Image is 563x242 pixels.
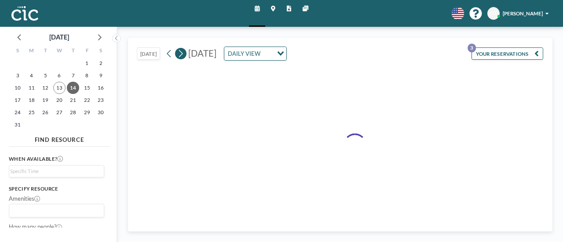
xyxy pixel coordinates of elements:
span: Tuesday, August 26, 2025 [39,106,51,119]
span: Wednesday, August 20, 2025 [53,94,66,106]
span: Sunday, August 17, 2025 [11,94,24,106]
h4: FIND RESOURCE [9,133,110,143]
span: Tuesday, August 12, 2025 [39,82,51,94]
div: Search for option [9,204,104,217]
span: [PERSON_NAME] [503,11,543,16]
div: T [66,46,80,57]
span: Friday, August 8, 2025 [81,69,93,82]
span: Tuesday, August 19, 2025 [39,94,51,106]
span: Thursday, August 21, 2025 [67,94,79,106]
span: Monday, August 25, 2025 [26,106,38,119]
span: Saturday, August 16, 2025 [95,82,107,94]
h3: Specify resource [9,186,104,192]
span: Thursday, August 14, 2025 [67,82,79,94]
div: [DATE] [49,31,69,43]
span: OT [490,10,497,16]
span: Friday, August 15, 2025 [81,82,93,94]
span: Friday, August 22, 2025 [81,94,93,106]
span: Sunday, August 31, 2025 [11,119,24,131]
span: Monday, August 18, 2025 [26,94,38,106]
span: Tuesday, August 5, 2025 [39,69,51,82]
div: S [94,46,107,57]
span: Monday, August 4, 2025 [26,69,38,82]
div: W [52,46,66,57]
span: Friday, August 29, 2025 [81,106,93,119]
span: DAILY VIEW [226,49,262,58]
span: Thursday, August 7, 2025 [67,69,79,82]
input: Search for option [263,49,272,58]
span: Wednesday, August 27, 2025 [53,106,66,119]
input: Search for option [10,167,99,175]
span: Sunday, August 10, 2025 [11,82,24,94]
span: Monday, August 11, 2025 [26,82,38,94]
button: [DATE] [137,47,160,60]
img: organization-logo [11,6,38,21]
button: YOUR RESERVATIONS3 [472,47,543,60]
div: T [39,46,52,57]
div: Search for option [224,47,286,60]
div: M [25,46,38,57]
div: Search for option [9,166,104,177]
span: [DATE] [188,48,216,58]
span: Saturday, August 23, 2025 [95,94,107,106]
input: Search for option [10,206,99,216]
div: S [11,46,25,57]
span: Friday, August 1, 2025 [81,57,93,69]
p: 3 [468,43,476,52]
span: Thursday, August 28, 2025 [67,106,79,119]
div: F [80,46,94,57]
label: How many people? [9,223,62,230]
span: Saturday, August 9, 2025 [95,69,107,82]
span: Saturday, August 30, 2025 [95,106,107,119]
label: Amenities [9,195,40,202]
span: Wednesday, August 13, 2025 [53,82,66,94]
span: Wednesday, August 6, 2025 [53,69,66,82]
span: Saturday, August 2, 2025 [95,57,107,69]
span: Sunday, August 3, 2025 [11,69,24,82]
span: Sunday, August 24, 2025 [11,106,24,119]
